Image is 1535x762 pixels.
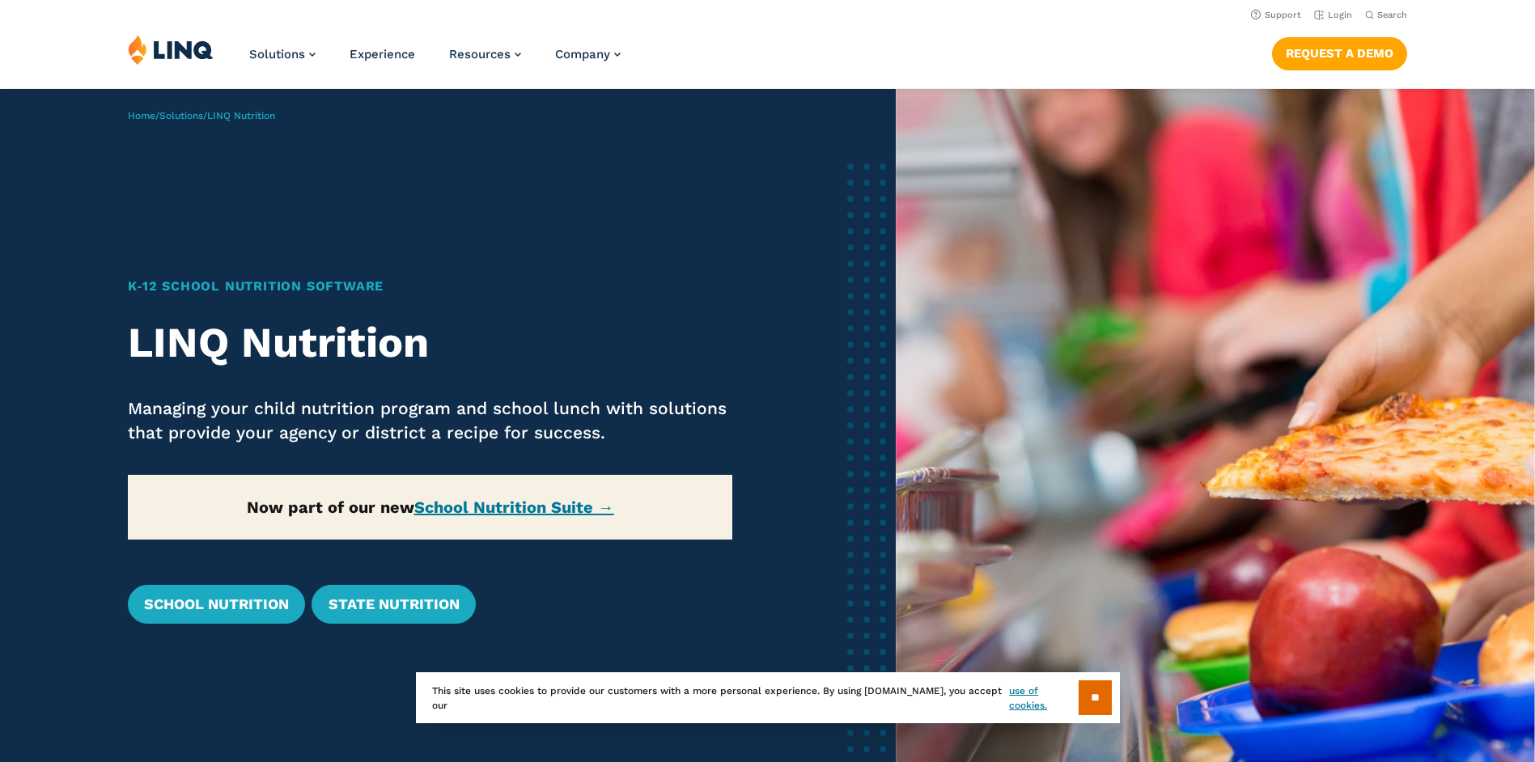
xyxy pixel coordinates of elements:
[449,47,511,61] span: Resources
[1251,10,1301,20] a: Support
[1314,10,1352,20] a: Login
[247,497,614,517] strong: Now part of our new
[555,47,621,61] a: Company
[249,34,621,87] nav: Primary Navigation
[1365,9,1407,21] button: Open Search Bar
[449,47,521,61] a: Resources
[1009,684,1078,713] a: use of cookies.
[128,110,155,121] a: Home
[128,396,732,445] p: Managing your child nutrition program and school lunch with solutions that provide your agency or...
[128,585,305,624] a: School Nutrition
[249,47,316,61] a: Solutions
[312,585,475,624] a: State Nutrition
[128,110,275,121] span: / /
[414,497,614,517] a: School Nutrition Suite →
[159,110,203,121] a: Solutions
[350,47,415,61] a: Experience
[1377,10,1407,20] span: Search
[555,47,610,61] span: Company
[416,672,1120,723] div: This site uses cookies to provide our customers with a more personal experience. By using [DOMAIN...
[128,277,732,296] h1: K‑12 School Nutrition Software
[128,34,214,65] img: LINQ | K‑12 Software
[128,318,429,367] strong: LINQ Nutrition
[207,110,275,121] span: LINQ Nutrition
[1272,37,1407,70] a: Request a Demo
[249,47,305,61] span: Solutions
[1272,34,1407,70] nav: Button Navigation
